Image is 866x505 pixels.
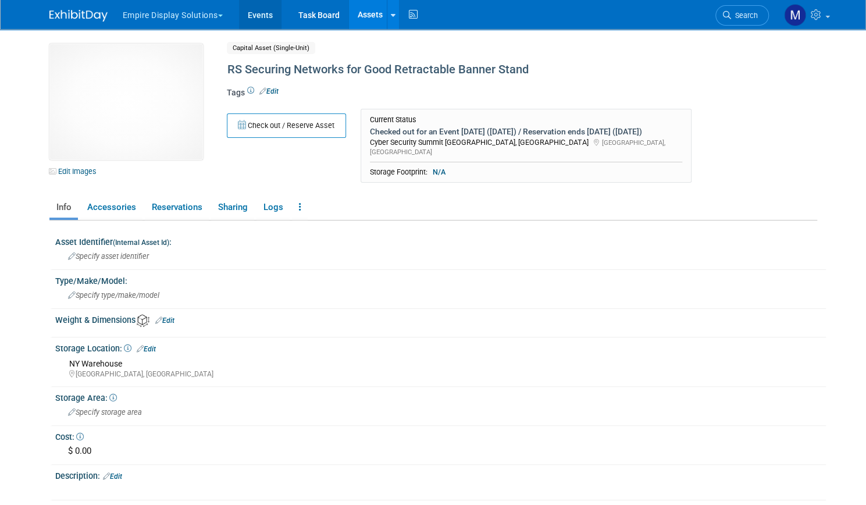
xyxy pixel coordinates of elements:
[49,44,203,160] img: View Images
[49,164,101,179] a: Edit Images
[370,115,683,125] div: Current Status
[155,316,174,325] a: Edit
[64,442,817,460] div: $ 0.00
[55,428,826,443] div: Cost:
[80,197,142,218] a: Accessories
[370,126,683,137] div: Checked out for an Event [DATE] ([DATE]) / Reservation ends [DATE] ([DATE])
[784,4,806,26] img: Matt h
[103,472,122,481] a: Edit
[55,272,826,287] div: Type/Make/Model:
[55,340,826,355] div: Storage Location:
[429,167,449,177] span: N/A
[69,369,817,379] div: [GEOGRAPHIC_DATA], [GEOGRAPHIC_DATA]
[68,252,149,261] span: Specify asset identifier
[55,233,826,248] div: Asset Identifier :
[145,197,209,218] a: Reservations
[69,359,122,368] span: NY Warehouse
[731,11,758,20] span: Search
[370,138,589,147] span: Cyber Security Summit [GEOGRAPHIC_DATA], [GEOGRAPHIC_DATA]
[223,59,733,80] div: RS Securing Networks for Good Retractable Banner Stand
[227,42,315,54] span: Capital Asset (Single-Unit)
[227,87,733,106] div: Tags
[137,314,149,327] img: Asset Weight and Dimensions
[370,138,665,156] span: [GEOGRAPHIC_DATA], [GEOGRAPHIC_DATA]
[68,408,142,417] span: Specify storage area
[370,167,683,177] div: Storage Footprint:
[55,467,826,482] div: Description:
[137,345,156,353] a: Edit
[211,197,254,218] a: Sharing
[49,10,108,22] img: ExhibitDay
[55,393,117,403] span: Storage Area:
[68,291,159,300] span: Specify type/make/model
[227,113,346,138] button: Check out / Reserve Asset
[49,197,78,218] a: Info
[715,5,769,26] a: Search
[113,239,169,247] small: (Internal Asset Id)
[55,311,826,327] div: Weight & Dimensions
[259,87,279,95] a: Edit
[256,197,290,218] a: Logs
